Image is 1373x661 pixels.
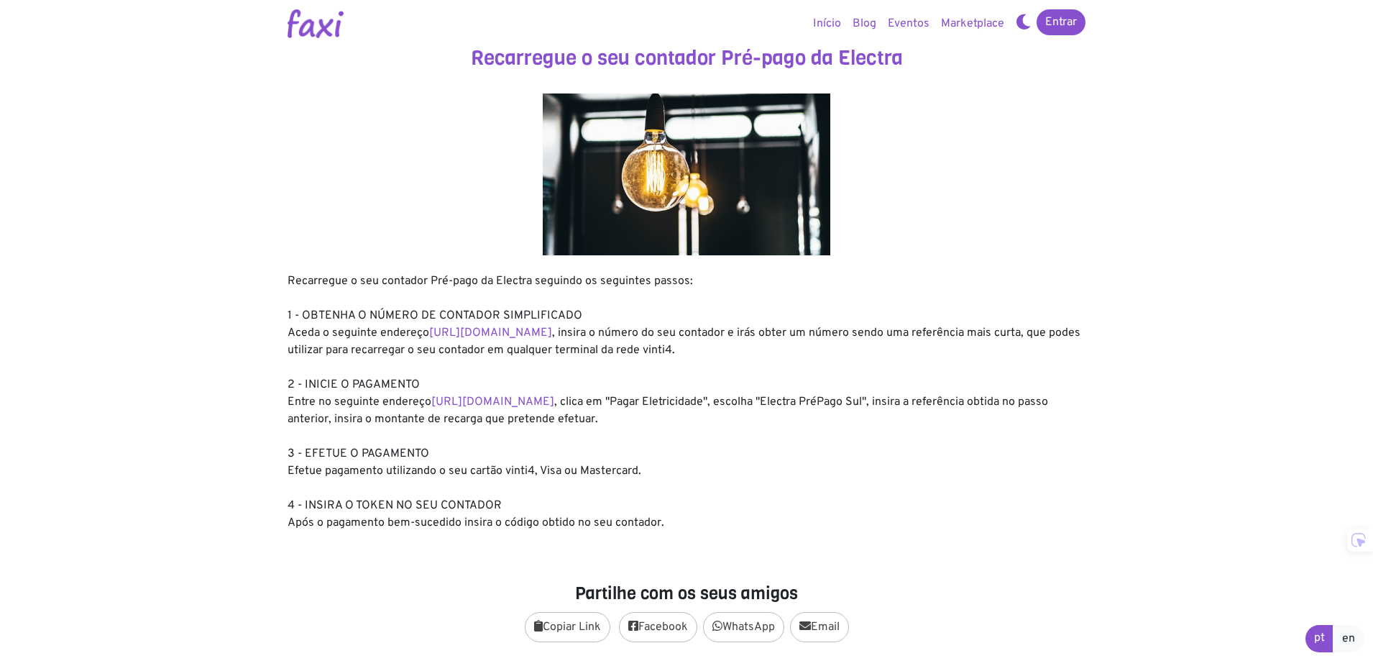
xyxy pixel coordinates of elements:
[935,9,1010,38] a: Marketplace
[288,273,1085,532] div: Recarregue o seu contador Pré-pago da Electra seguindo os seguintes passos: 1 - OBTENHA O NÚMERO ...
[543,94,830,255] img: energy.jpg
[429,326,552,340] a: [URL][DOMAIN_NAME]
[288,9,344,38] img: Logotipo Faxi Online
[882,9,935,38] a: Eventos
[1037,9,1085,35] a: Entrar
[703,612,784,642] a: WhatsApp
[1333,625,1364,652] a: en
[288,46,1085,70] h3: Recarregue o seu contador Pré-pago da Electra
[807,9,847,38] a: Início
[431,395,554,409] a: [URL][DOMAIN_NAME]
[1305,625,1333,652] a: pt
[790,612,849,642] a: Email
[847,9,882,38] a: Blog
[288,583,1085,604] h4: Partilhe com os seus amigos
[525,612,610,642] button: Copiar Link
[619,612,697,642] a: Facebook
